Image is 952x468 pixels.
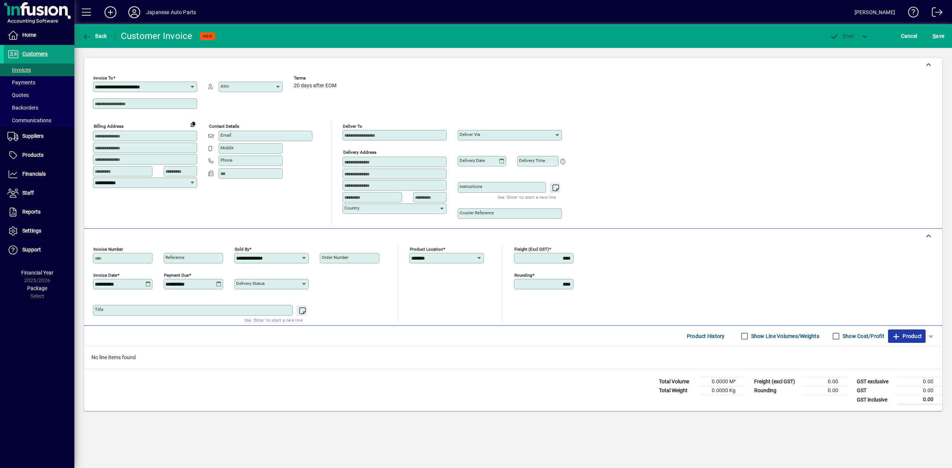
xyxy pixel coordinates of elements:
[4,76,74,89] a: Payments
[121,30,193,42] div: Customer Invoice
[853,377,898,386] td: GST exclusive
[903,1,919,26] a: Knowledge Base
[4,114,74,127] a: Communications
[803,377,847,386] td: 0.00
[84,346,942,369] div: No line items found
[4,26,74,45] a: Home
[95,307,103,312] mat-label: Title
[4,165,74,183] a: Financials
[22,209,41,215] span: Reports
[460,158,485,163] mat-label: Delivery date
[221,145,234,150] mat-label: Mobile
[4,184,74,202] a: Staff
[236,281,265,286] mat-label: Delivery status
[203,34,212,39] span: NEW
[99,6,122,19] button: Add
[898,395,942,404] td: 0.00
[750,386,803,395] td: Rounding
[4,203,74,221] a: Reports
[4,241,74,259] a: Support
[410,247,443,252] mat-label: Product location
[803,386,847,395] td: 0.00
[82,33,107,39] span: Back
[898,377,942,386] td: 0.00
[22,228,41,234] span: Settings
[855,6,895,18] div: [PERSON_NAME]
[519,158,545,163] mat-label: Delivery time
[899,29,919,43] button: Cancel
[7,105,38,111] span: Backorders
[826,29,858,43] button: Post
[514,247,549,252] mat-label: Freight (excl GST)
[22,51,48,57] span: Customers
[841,332,884,340] label: Show Cost/Profit
[22,190,34,196] span: Staff
[750,332,819,340] label: Show Line Volumes/Weights
[80,29,109,43] button: Back
[294,83,337,89] span: 20 days after EOM
[853,386,898,395] td: GST
[7,79,35,85] span: Payments
[892,330,922,342] span: Product
[146,6,196,18] div: Japanese Auto Parts
[687,330,725,342] span: Product History
[4,64,74,76] a: Invoices
[460,184,482,189] mat-label: Instructions
[122,6,146,19] button: Profile
[684,329,728,343] button: Product History
[7,92,29,98] span: Quotes
[22,247,41,253] span: Support
[221,133,231,138] mat-label: Email
[294,76,338,81] span: Terms
[344,205,359,211] mat-label: Country
[7,117,51,123] span: Communications
[853,395,898,404] td: GST inclusive
[843,33,846,39] span: P
[933,33,936,39] span: S
[165,255,184,260] mat-label: Reference
[7,67,31,73] span: Invoices
[4,222,74,240] a: Settings
[93,273,117,278] mat-label: Invoice date
[27,285,47,291] span: Package
[221,157,232,163] mat-label: Phone
[74,29,115,43] app-page-header-button: Back
[21,270,54,276] span: Financial Year
[931,29,946,43] button: Save
[830,33,854,39] span: ost
[460,210,494,215] mat-label: Courier Reference
[221,84,229,89] mat-label: Attn
[93,247,123,252] mat-label: Invoice number
[244,316,303,324] mat-hint: Use 'Enter' to start a new line
[460,132,480,137] mat-label: Deliver via
[22,171,46,177] span: Financials
[926,1,943,26] a: Logout
[93,75,113,81] mat-label: Invoice To
[901,30,917,42] span: Cancel
[4,89,74,101] a: Quotes
[235,247,249,252] mat-label: Sold by
[22,32,36,38] span: Home
[888,329,926,343] button: Product
[22,133,44,139] span: Suppliers
[933,30,944,42] span: ave
[22,152,44,158] span: Products
[655,377,700,386] td: Total Volume
[898,386,942,395] td: 0.00
[322,255,348,260] mat-label: Order number
[164,273,189,278] mat-label: Payment due
[700,386,744,395] td: 0.0000 Kg
[655,386,700,395] td: Total Weight
[498,193,556,201] mat-hint: Use 'Enter' to start a new line
[4,127,74,146] a: Suppliers
[750,377,803,386] td: Freight (excl GST)
[4,146,74,165] a: Products
[700,377,744,386] td: 0.0000 M³
[187,118,199,130] button: Copy to Delivery address
[343,124,362,129] mat-label: Deliver To
[514,273,532,278] mat-label: Rounding
[4,101,74,114] a: Backorders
